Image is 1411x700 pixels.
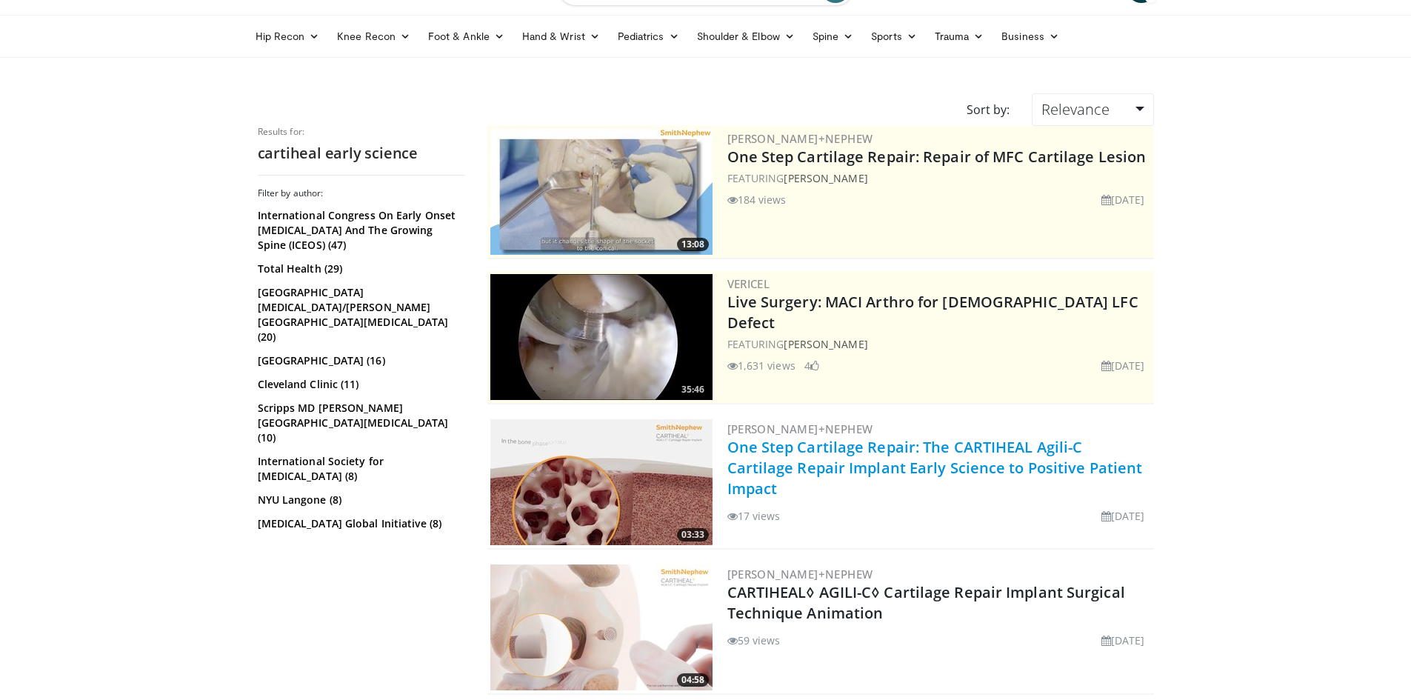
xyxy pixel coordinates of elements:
a: Trauma [926,21,993,51]
div: FEATURING [727,336,1151,352]
h3: Filter by author: [258,187,465,199]
li: [DATE] [1101,633,1145,648]
span: Relevance [1041,99,1110,119]
a: Relevance [1032,93,1153,126]
a: International Society for [MEDICAL_DATA] (8) [258,454,461,484]
p: Results for: [258,126,465,138]
a: [PERSON_NAME] [784,337,867,351]
li: 184 views [727,192,787,207]
a: [GEOGRAPHIC_DATA][MEDICAL_DATA]/[PERSON_NAME][GEOGRAPHIC_DATA][MEDICAL_DATA] (20) [258,285,461,344]
li: [DATE] [1101,192,1145,207]
a: Pediatrics [609,21,688,51]
h2: cartiheal early science [258,144,465,163]
span: 03:33 [677,528,709,541]
a: Total Health (29) [258,261,461,276]
li: 17 views [727,508,781,524]
div: FEATURING [727,170,1151,186]
img: 781f413f-8da4-4df1-9ef9-bed9c2d6503b.300x170_q85_crop-smart_upscale.jpg [490,419,713,545]
span: 35:46 [677,383,709,396]
a: Business [993,21,1068,51]
img: 0d962de6-6f40-43c7-a91b-351674d85659.300x170_q85_crop-smart_upscale.jpg [490,564,713,690]
a: [GEOGRAPHIC_DATA] (16) [258,353,461,368]
a: 35:46 [490,274,713,400]
li: 4 [804,358,819,373]
a: Live Surgery: MACI Arthro for [DEMOGRAPHIC_DATA] LFC Defect [727,292,1138,333]
a: International Congress On Early Onset [MEDICAL_DATA] And The Growing Spine (ICEOS) (47) [258,208,461,253]
span: 13:08 [677,238,709,251]
div: Sort by: [955,93,1021,126]
span: 04:58 [677,673,709,687]
a: 13:08 [490,129,713,255]
a: Cleveland Clinic (11) [258,377,461,392]
a: Hip Recon [247,21,329,51]
a: Shoulder & Elbow [688,21,804,51]
li: [DATE] [1101,508,1145,524]
li: 1,631 views [727,358,795,373]
a: [PERSON_NAME]+Nephew [727,131,873,146]
a: [PERSON_NAME]+Nephew [727,567,873,581]
a: Vericel [727,276,770,291]
a: 03:33 [490,419,713,545]
img: eb023345-1e2d-4374-a840-ddbc99f8c97c.300x170_q85_crop-smart_upscale.jpg [490,274,713,400]
a: Spine [804,21,862,51]
a: 04:58 [490,564,713,690]
a: Knee Recon [328,21,419,51]
a: [PERSON_NAME]+Nephew [727,421,873,436]
a: [MEDICAL_DATA] Global Initiative (8) [258,516,461,531]
a: Sports [862,21,926,51]
a: Hand & Wrist [513,21,609,51]
a: Foot & Ankle [419,21,513,51]
a: CARTIHEAL◊ AGILI-C◊ Cartilage Repair Implant Surgical Technique Animation [727,582,1125,623]
li: [DATE] [1101,358,1145,373]
li: 59 views [727,633,781,648]
a: One Step Cartilage Repair: Repair of MFC Cartilage Lesion [727,147,1147,167]
a: Scripps MD [PERSON_NAME][GEOGRAPHIC_DATA][MEDICAL_DATA] (10) [258,401,461,445]
img: 304fd00c-f6f9-4ade-ab23-6f82ed6288c9.300x170_q85_crop-smart_upscale.jpg [490,129,713,255]
a: [PERSON_NAME] [784,171,867,185]
a: NYU Langone (8) [258,493,461,507]
a: One Step Cartilage Repair: The CARTIHEAL Agili-C Cartilage Repair Implant Early Science to Positi... [727,437,1143,499]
